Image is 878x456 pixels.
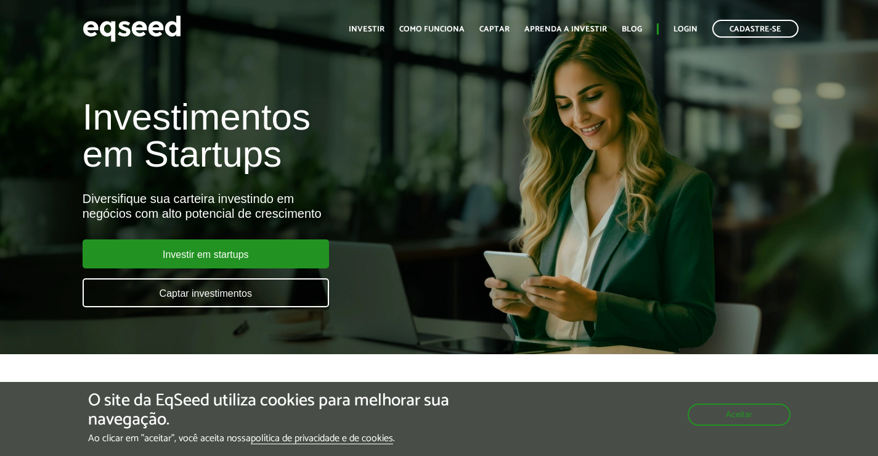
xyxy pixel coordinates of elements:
[349,25,384,33] a: Investir
[83,278,329,307] a: Captar investimentos
[83,239,329,268] a: Investir em startups
[673,25,697,33] a: Login
[399,25,465,33] a: Como funciona
[524,25,607,33] a: Aprenda a investir
[88,433,510,444] p: Ao clicar em "aceitar", você aceita nossa .
[688,404,791,426] button: Aceitar
[622,25,642,33] a: Blog
[83,99,503,173] h1: Investimentos em Startups
[83,12,181,45] img: EqSeed
[712,20,799,38] a: Cadastre-se
[88,391,510,429] h5: O site da EqSeed utiliza cookies para melhorar sua navegação.
[479,25,510,33] a: Captar
[83,191,503,221] div: Diversifique sua carteira investindo em negócios com alto potencial de crescimento
[251,434,393,444] a: política de privacidade e de cookies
